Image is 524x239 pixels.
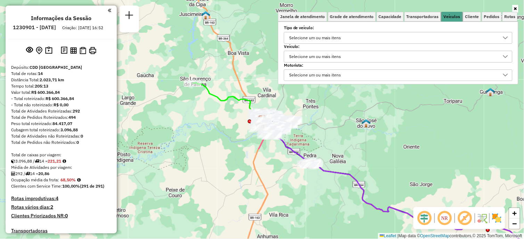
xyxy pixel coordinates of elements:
div: Média de Atividades por viagem: [11,164,111,171]
img: Fluxo de ruas [477,213,488,224]
i: Total de rotas [35,159,39,163]
div: - Total roteirizado: [11,96,111,102]
strong: 3.096,88 [60,127,78,132]
h4: Clientes Priorizados NR: [11,213,111,219]
span: − [513,219,517,228]
span: | [398,233,399,238]
button: Centralizar mapa no depósito ou ponto de apoio [34,45,44,56]
strong: 2.023,71 km [40,77,64,82]
img: GUIRATINGA [486,88,495,97]
span: Transportadoras [407,15,439,19]
h4: Transportadoras [11,228,111,234]
img: JUSCIMEIRA [201,11,210,20]
strong: 2 [50,204,53,210]
span: Ocultar NR [436,210,453,226]
div: Selecione um ou mais itens [287,51,344,62]
div: Selecione um ou mais itens [287,32,344,43]
span: + [513,209,517,217]
span: Rotas [505,15,516,19]
span: Cliente [465,15,479,19]
div: Distância Total: [11,77,111,83]
strong: 0 [81,133,83,139]
div: Valor total: [11,89,111,96]
div: Tempo total: [11,83,111,89]
h6: 1230901 - [DATE] [13,24,56,31]
div: Criação: [DATE] 16:52 [59,25,106,31]
span: Janela de atendimento [280,15,325,19]
span: Ocupação média da frota: [11,177,59,182]
i: Total de rotas [25,172,30,176]
strong: 494 [68,115,76,120]
label: Tipo de veículo: [284,25,513,31]
div: Depósito: [11,64,111,71]
strong: CDD [GEOGRAPHIC_DATA] [30,65,82,70]
div: 3.096,88 / 14 = [11,158,111,164]
a: Zoom in [509,208,520,219]
em: Média calculada utilizando a maior ocupação (%Peso ou %Cubagem) de cada rota da sessão. Rotas cro... [77,178,81,182]
strong: 84.417,07 [52,121,72,126]
div: 292 / 14 = [11,171,111,177]
strong: 100,00% [62,183,80,189]
div: Cubagem total roteirizado: [11,127,111,133]
div: Total de Pedidos Roteirizados: [11,114,111,121]
label: Motorista: [284,62,513,68]
button: Exibir sessão original [25,45,34,56]
strong: 0 [65,213,68,219]
span: Ocultar deslocamento [416,210,433,226]
strong: 221,21 [48,158,61,164]
span: Veículos [444,15,460,19]
span: Pedidos [484,15,500,19]
div: Total de Atividades Roteirizadas: [11,108,111,114]
span: Clientes com Service Time: [11,183,62,189]
i: Cubagem total roteirizado [11,159,15,163]
img: Exibir/Ocultar setores [491,213,502,224]
strong: R$ 600.366,84 [31,90,60,95]
strong: 205:13 [35,83,48,89]
a: OpenStreetMap [420,233,450,238]
i: Meta Caixas/viagem: 234,24 Diferença: -13,03 [63,159,66,163]
a: Zoom out [509,219,520,229]
button: Visualizar relatório de Roteirização [69,46,78,55]
span: Grade de atendimento [330,15,374,19]
h4: Rotas vários dias: [11,204,111,210]
a: Ocultar filtros [513,5,518,13]
button: Painel de Sugestão [44,45,54,56]
strong: 4 [56,195,58,201]
h4: Rotas improdutivas: [11,196,111,201]
div: Total de rotas: [11,71,111,77]
strong: R$ 0,00 [54,102,68,107]
div: Total de Atividades não Roteirizadas: [11,133,111,139]
a: Leaflet [380,233,396,238]
a: Nova sessão e pesquisa [122,8,136,24]
strong: 20,86 [38,171,49,176]
button: Imprimir Rotas [88,46,98,56]
button: Visualizar Romaneio [78,46,88,56]
strong: (291 de 291) [80,183,104,189]
h4: Informações da Sessão [31,15,91,22]
div: Total de Pedidos não Roteirizados: [11,139,111,146]
i: Total de Atividades [11,172,15,176]
strong: 292 [73,108,80,114]
div: Peso total roteirizado: [11,121,111,127]
span: Capacidade [379,15,402,19]
label: Veículo: [284,43,513,50]
strong: 0 [76,140,79,145]
div: Map data © contributors,© 2025 TomTom, Microsoft [378,233,524,239]
strong: 68,50% [60,177,76,182]
span: Exibir rótulo [457,210,473,226]
div: Total de caixas por viagem: [11,152,111,158]
button: Logs desbloquear sessão [59,45,69,56]
a: Clique aqui para minimizar o painel [108,6,111,14]
div: Selecione um ou mais itens [287,70,344,81]
img: SÃO JOSÉ DO POVO [362,119,371,128]
strong: R$ 600.366,84 [46,96,74,101]
div: - Total não roteirizado: [11,102,111,108]
strong: 14 [38,71,43,76]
